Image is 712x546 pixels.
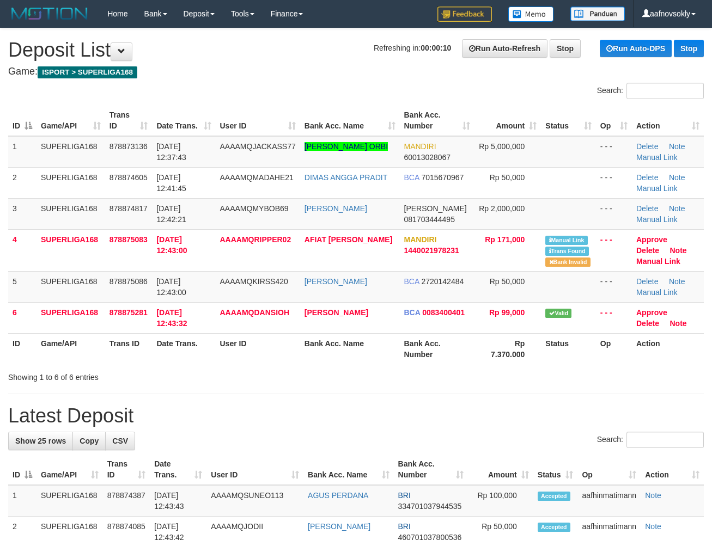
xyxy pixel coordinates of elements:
a: [PERSON_NAME] [305,308,368,317]
th: Bank Acc. Number: activate to sort column ascending [400,105,474,136]
th: Rp 7.370.000 [474,333,541,364]
span: 878874605 [109,173,148,182]
span: [DATE] 12:37:43 [156,142,186,162]
span: Similar transaction found [545,247,589,256]
img: MOTION_logo.png [8,5,91,22]
img: panduan.png [570,7,625,21]
th: Bank Acc. Number [400,333,474,364]
td: SUPERLIGA168 [36,229,105,271]
span: Refreshing in: [374,44,451,52]
td: aafhinmatimann [577,485,641,517]
a: AFIAT [PERSON_NAME] [305,235,393,244]
td: SUPERLIGA168 [36,198,105,229]
span: [DATE] 12:42:21 [156,204,186,224]
a: Note [669,204,685,213]
span: Valid transaction [545,309,571,318]
td: SUPERLIGA168 [36,136,105,168]
a: Note [670,246,686,255]
h1: Latest Deposit [8,405,704,427]
span: AAAAMQRIPPER02 [220,235,291,244]
td: Rp 100,000 [468,485,533,517]
th: Date Trans. [152,333,215,364]
th: User ID [216,333,300,364]
span: Copy 460701037800536 to clipboard [398,533,462,542]
a: Manual Link [636,257,680,266]
label: Search: [597,432,704,448]
span: BCA [404,277,419,286]
th: Status: activate to sort column ascending [541,105,596,136]
a: Note [670,319,686,328]
a: AGUS PERDANA [308,491,368,500]
td: - - - [596,229,632,271]
span: Rp 50,000 [490,277,525,286]
td: 878874387 [103,485,150,517]
span: [DATE] 12:43:00 [156,235,187,255]
td: - - - [596,302,632,333]
span: Accepted [538,523,570,532]
th: Op: activate to sort column ascending [596,105,632,136]
th: ID: activate to sort column descending [8,105,36,136]
span: Copy 2720142484 to clipboard [421,277,464,286]
th: User ID: activate to sort column ascending [206,454,303,485]
td: 4 [8,229,36,271]
a: Run Auto-DPS [600,40,672,57]
th: Bank Acc. Name: activate to sort column ascending [300,105,400,136]
a: Run Auto-Refresh [462,39,547,58]
span: Show 25 rows [15,437,66,445]
th: Op [596,333,632,364]
span: ISPORT > SUPERLIGA168 [38,66,137,78]
h4: Game: [8,66,704,77]
span: Copy 60013028067 to clipboard [404,153,451,162]
span: Rp 2,000,000 [479,204,525,213]
td: - - - [596,271,632,302]
td: SUPERLIGA168 [36,485,103,517]
span: CSV [112,437,128,445]
th: Action: activate to sort column ascending [632,105,704,136]
td: 5 [8,271,36,302]
span: 878875083 [109,235,148,244]
th: Trans ID [105,333,153,364]
td: SUPERLIGA168 [36,167,105,198]
a: Copy [72,432,106,450]
th: Trans ID: activate to sort column ascending [105,105,153,136]
span: Accepted [538,492,570,501]
label: Search: [597,83,704,99]
div: Showing 1 to 6 of 6 entries [8,367,289,383]
td: 2 [8,167,36,198]
a: DIMAS ANGGA PRADIT [305,173,387,182]
th: Bank Acc. Name [300,333,400,364]
span: AAAAMQKIRSS420 [220,277,288,286]
td: [DATE] 12:43:43 [150,485,206,517]
img: Feedback.jpg [437,7,492,22]
a: CSV [105,432,135,450]
span: BCA [404,173,419,182]
span: MANDIRI [404,235,437,244]
a: Delete [636,319,659,328]
a: [PERSON_NAME] [308,522,370,531]
img: Button%20Memo.svg [508,7,554,22]
a: Note [669,142,685,151]
a: Show 25 rows [8,432,73,450]
span: BRI [398,522,411,531]
a: Stop [674,40,704,57]
td: AAAAMQSUNEO113 [206,485,303,517]
a: [PERSON_NAME] ORBI [305,142,388,151]
td: 1 [8,485,36,517]
span: [DATE] 12:43:32 [156,308,187,328]
th: Amount: activate to sort column ascending [474,105,541,136]
th: Action [632,333,704,364]
th: ID: activate to sort column descending [8,454,36,485]
th: Trans ID: activate to sort column ascending [103,454,150,485]
span: [DATE] 12:41:45 [156,173,186,193]
th: Bank Acc. Number: activate to sort column ascending [394,454,468,485]
a: Note [645,522,661,531]
a: Delete [636,173,658,182]
span: Rp 5,000,000 [479,142,525,151]
span: [PERSON_NAME] [404,204,467,213]
a: Delete [636,246,659,255]
th: Date Trans.: activate to sort column ascending [150,454,206,485]
th: Status [541,333,596,364]
a: Delete [636,204,658,213]
h1: Deposit List [8,39,704,61]
th: Game/API: activate to sort column ascending [36,105,105,136]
